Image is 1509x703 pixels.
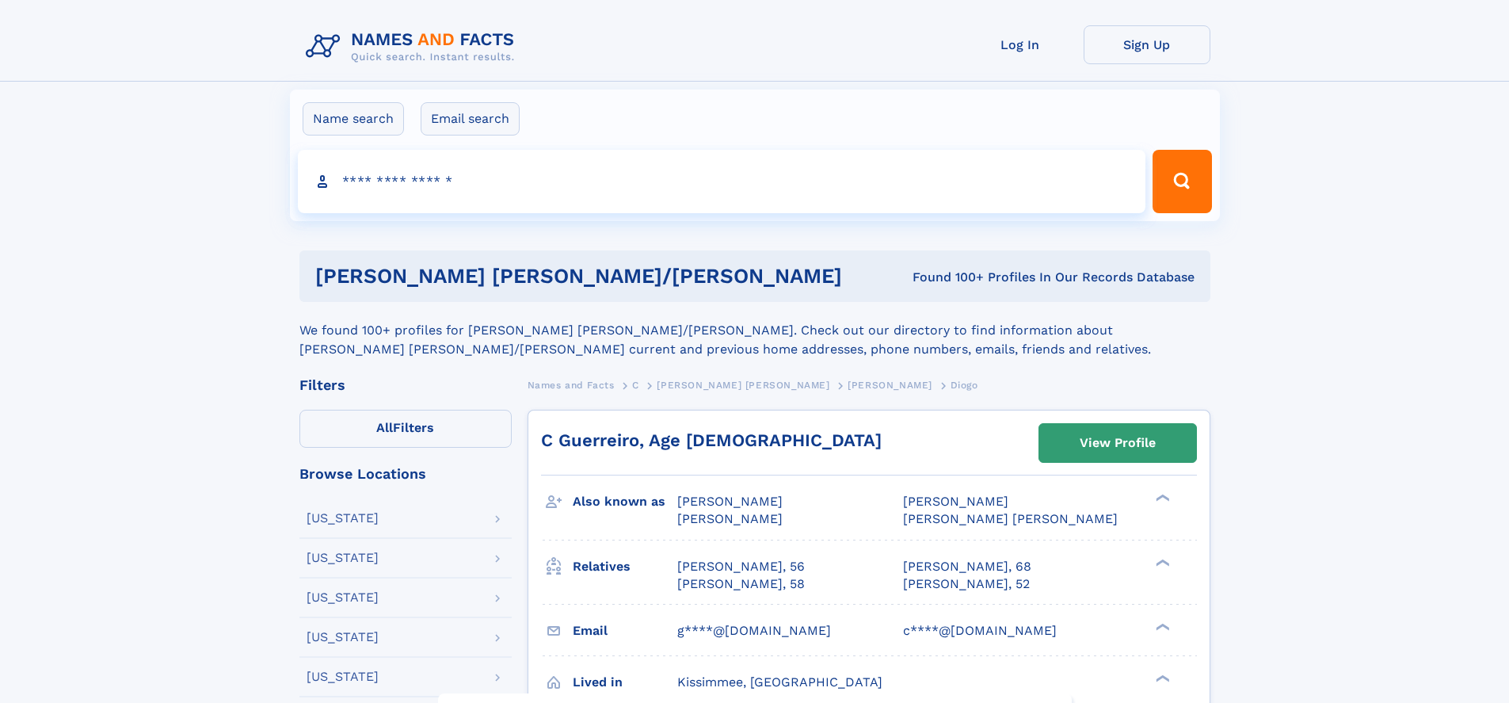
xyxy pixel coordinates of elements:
[848,375,932,395] a: [PERSON_NAME]
[299,410,512,448] label: Filters
[848,380,932,391] span: [PERSON_NAME]
[903,575,1030,593] a: [PERSON_NAME], 52
[299,378,512,392] div: Filters
[657,375,829,395] a: [PERSON_NAME] [PERSON_NAME]
[903,494,1008,509] span: [PERSON_NAME]
[677,575,805,593] a: [PERSON_NAME], 58
[1039,424,1196,462] a: View Profile
[903,558,1031,575] a: [PERSON_NAME], 68
[1152,673,1171,683] div: ❯
[298,150,1146,213] input: search input
[677,511,783,526] span: [PERSON_NAME]
[1084,25,1210,64] a: Sign Up
[307,631,379,644] div: [US_STATE]
[957,25,1084,64] a: Log In
[376,420,393,435] span: All
[903,511,1118,526] span: [PERSON_NAME] [PERSON_NAME]
[951,380,978,391] span: Diogo
[299,467,512,481] div: Browse Locations
[421,102,520,136] label: Email search
[877,269,1195,286] div: Found 100+ Profiles In Our Records Database
[632,380,639,391] span: C
[303,102,404,136] label: Name search
[657,380,829,391] span: [PERSON_NAME] [PERSON_NAME]
[307,591,379,604] div: [US_STATE]
[573,553,677,580] h3: Relatives
[307,552,379,564] div: [US_STATE]
[573,669,677,696] h3: Lived in
[541,430,882,450] a: C Guerreiro, Age [DEMOGRAPHIC_DATA]
[1080,425,1156,461] div: View Profile
[1152,557,1171,567] div: ❯
[1152,621,1171,632] div: ❯
[677,674,882,690] span: Kissimmee, [GEOGRAPHIC_DATA]
[1153,150,1211,213] button: Search Button
[677,558,805,575] a: [PERSON_NAME], 56
[528,375,615,395] a: Names and Facts
[632,375,639,395] a: C
[573,617,677,644] h3: Email
[307,512,379,525] div: [US_STATE]
[307,671,379,683] div: [US_STATE]
[573,488,677,515] h3: Also known as
[677,494,783,509] span: [PERSON_NAME]
[315,266,878,286] h1: [PERSON_NAME] [PERSON_NAME]/[PERSON_NAME]
[299,25,528,68] img: Logo Names and Facts
[299,302,1210,359] div: We found 100+ profiles for [PERSON_NAME] [PERSON_NAME]/[PERSON_NAME]. Check out our directory to ...
[1152,493,1171,503] div: ❯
